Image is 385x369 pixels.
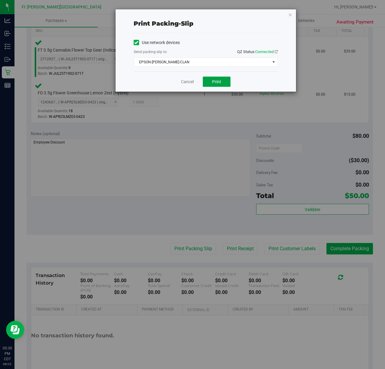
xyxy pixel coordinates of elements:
span: EPSON-[PERSON_NAME]-CLAN [134,58,270,66]
label: Use network devices [134,39,180,46]
label: Send packing-slip to: [134,49,167,55]
a: Cancel [181,79,194,85]
button: Print [203,77,231,87]
span: Print packing-slip [134,20,193,27]
span: QZ Status: [237,49,278,54]
iframe: Resource center [6,321,24,339]
span: Print [212,79,221,84]
span: Connected [255,49,274,54]
span: select [270,58,277,66]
